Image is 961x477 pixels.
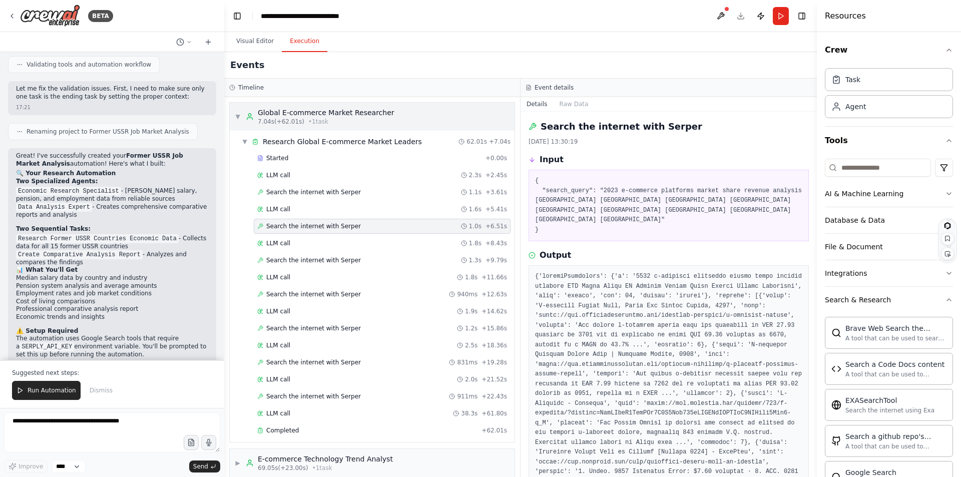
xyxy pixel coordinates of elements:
[16,170,116,177] strong: 🔍 Your Research Automation
[261,11,368,21] nav: breadcrumb
[469,256,482,264] span: 1.3s
[465,273,477,281] span: 1.8s
[845,431,946,441] div: Search a github repo's content
[235,113,241,121] span: ▼
[535,84,574,92] h3: Event details
[266,205,290,213] span: LLM call
[266,171,290,179] span: LLM call
[266,239,290,247] span: LLM call
[541,120,702,134] h2: Search the internet with Serper
[230,9,244,23] button: Hide left sidebar
[266,392,361,400] span: Search the internet with Serper
[825,234,953,260] button: File & Document
[16,234,179,243] code: Research Former USSR Countries Economic Data
[486,256,507,264] span: + 9.79s
[486,222,507,230] span: + 6.51s
[825,181,953,207] button: AI & Machine Learning
[266,256,361,264] span: Search the internet with Serper
[482,409,507,417] span: + 61.80s
[845,75,860,85] div: Task
[825,64,953,126] div: Crew
[16,305,208,313] li: Professional comparative analysis report
[845,406,934,414] div: Search the internet using Exa
[16,250,143,259] code: Create Comparative Analysis Report
[16,290,208,298] li: Employment rates and job market conditions
[16,274,208,282] li: Median salary data by country and industry
[16,187,121,196] code: Economic Research Specialist
[845,323,946,333] div: Brave Web Search the internet
[193,462,208,470] span: Send
[266,290,361,298] span: Search the internet with Serper
[825,242,883,252] div: File & Document
[461,409,477,417] span: 38.3s
[16,152,183,167] strong: Former USSR Job Market Analysis
[825,260,953,286] button: Integrations
[795,9,809,23] button: Hide right sidebar
[489,138,511,146] span: + 7.04s
[465,341,477,349] span: 2.5s
[469,188,482,196] span: 1.1s
[230,58,264,72] h2: Events
[465,307,477,315] span: 1.9s
[535,176,802,235] pre: { "search_query": "2023 e-commerce platforms market share revenue analysis [GEOGRAPHIC_DATA] [GEO...
[235,459,241,467] span: ▶
[282,31,327,52] button: Execution
[266,273,290,281] span: LLM call
[554,97,595,111] button: Raw Data
[831,436,841,446] img: GithubSearchTool
[266,358,361,366] span: Search the internet with Serper
[465,324,477,332] span: 1.2s
[258,118,304,126] span: 7.04s (+62.01s)
[482,307,507,315] span: + 14.62s
[16,152,208,168] p: Great! I've successfully created your automation! Here's what I built:
[4,460,48,473] button: Improve
[263,137,422,147] div: Research Global E-commerce Market Leaders
[482,273,507,281] span: + 11.66s
[242,138,248,146] span: ▼
[16,187,208,203] li: - [PERSON_NAME] salary, pension, and employment data from reliable sources
[266,188,361,196] span: Search the internet with Serper
[266,222,361,230] span: Search the internet with Serper
[266,375,290,383] span: LLM call
[90,386,113,394] span: Dismiss
[466,138,487,146] span: 62.01s
[482,375,507,383] span: + 21.52s
[457,290,477,298] span: 940ms
[825,268,867,278] div: Integrations
[457,392,477,400] span: 911ms
[469,171,482,179] span: 2.3s
[184,435,199,450] button: Upload files
[482,341,507,349] span: + 18.36s
[845,334,946,342] div: A tool that can be used to search the internet with a search_query.
[16,298,208,306] li: Cost of living comparisons
[16,313,208,321] li: Economic trends and insights
[486,188,507,196] span: + 3.61s
[521,97,554,111] button: Details
[465,375,477,383] span: 2.0s
[831,328,841,338] img: BraveSearchTool
[16,203,208,219] li: - Creates comprehensive comparative reports and analysis
[28,386,76,394] span: Run Automation
[845,370,946,378] div: A tool that can be used to semantic search a query from a Code Docs content.
[486,154,507,162] span: + 0.00s
[16,235,208,251] li: - Collects data for all 15 former USSR countries
[16,335,208,358] p: The automation uses Google Search tools that require a environment variable. You'll be prompted t...
[189,460,220,472] button: Send
[825,36,953,64] button: Crew
[20,5,80,27] img: Logo
[482,324,507,332] span: + 15.86s
[16,203,92,212] code: Data Analysis Expert
[529,138,809,146] div: [DATE] 13:30:19
[845,442,946,450] div: A tool that can be used to semantic search a query from a github repo's content. This is not the ...
[831,364,841,374] img: CodeDocsSearchTool
[201,435,216,450] button: Click to speak your automation idea
[845,102,866,112] div: Agent
[825,189,903,199] div: AI & Machine Learning
[482,392,507,400] span: + 22.43s
[238,84,264,92] h3: Timeline
[16,327,78,334] strong: ⚠️ Setup Required
[825,215,885,225] div: Database & Data
[266,154,288,162] span: Started
[486,205,507,213] span: + 5.41s
[540,249,571,261] h3: Output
